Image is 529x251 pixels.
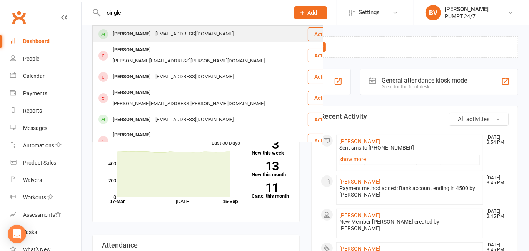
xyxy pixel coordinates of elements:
div: Product Sales [23,160,56,166]
h3: Recent Activity [321,113,509,120]
button: Actions [308,70,346,84]
button: Actions [308,91,346,105]
div: [EMAIL_ADDRESS][DOMAIN_NAME] [153,29,236,40]
a: Tasks [10,224,81,241]
a: 13New this month [252,162,290,177]
div: Waivers [23,177,42,183]
button: Add [294,6,327,19]
button: All activities [449,113,509,126]
div: Payments [23,90,47,96]
a: Calendar [10,67,81,85]
a: Dashboard [10,33,81,50]
div: Messages [23,125,47,131]
div: [PERSON_NAME] [110,130,153,141]
button: Actions [308,27,346,41]
strong: 13 [252,160,279,172]
div: Tasks [23,229,37,235]
time: [DATE] 3:45 PM [483,175,508,185]
time: [DATE] 3:45 PM [483,209,508,219]
div: [PERSON_NAME] [110,29,153,40]
div: [PERSON_NAME] [445,6,489,13]
div: Automations [23,142,54,148]
a: show more [340,154,480,165]
a: Automations [10,137,81,154]
button: Actions [308,113,346,126]
div: Great for the front desk [382,84,467,89]
a: 3New this week [252,140,290,155]
div: BV [426,5,441,20]
a: People [10,50,81,67]
a: Workouts [10,189,81,206]
div: [PERSON_NAME] [110,114,153,125]
a: Messages [10,120,81,137]
a: Product Sales [10,154,81,172]
span: All activities [458,116,490,123]
div: Reports [23,108,42,114]
div: [PERSON_NAME][EMAIL_ADDRESS][PERSON_NAME][PERSON_NAME][DOMAIN_NAME] [110,141,304,152]
div: [PERSON_NAME][EMAIL_ADDRESS][PERSON_NAME][DOMAIN_NAME] [110,56,267,67]
div: PUMPT 24/7 [445,13,489,20]
strong: 3 [252,139,279,150]
div: [PERSON_NAME] [110,87,153,98]
a: Waivers [10,172,81,189]
a: 11Canx. this month [252,183,290,199]
div: New Member [PERSON_NAME] created by [PERSON_NAME] [340,219,480,232]
h3: Attendance [102,241,290,249]
div: Open Intercom Messenger [8,225,26,243]
div: [PERSON_NAME][EMAIL_ADDRESS][PERSON_NAME][DOMAIN_NAME] [110,98,267,109]
div: Dashboard [23,38,50,44]
input: Search... [101,7,284,18]
a: Assessments [10,206,81,224]
div: [EMAIL_ADDRESS][DOMAIN_NAME] [153,114,236,125]
a: [PERSON_NAME] [340,138,381,144]
div: [PERSON_NAME] [110,71,153,83]
span: Add [308,10,317,16]
div: People [23,56,39,62]
div: Workouts [23,194,46,200]
div: [PERSON_NAME] [110,44,153,56]
span: Settings [359,4,380,21]
strong: 11 [252,182,279,194]
button: Actions [308,49,346,62]
a: Payments [10,85,81,102]
time: [DATE] 3:54 PM [483,135,508,145]
button: Actions [308,134,346,148]
div: [EMAIL_ADDRESS][DOMAIN_NAME] [153,71,236,83]
a: [PERSON_NAME] [340,212,381,218]
div: Calendar [23,73,45,79]
a: Reports [10,102,81,120]
a: [PERSON_NAME] [340,179,381,185]
div: Payment method added: Bank account ending in 4500 by [PERSON_NAME] [340,185,480,198]
span: Sent sms to [PHONE_NUMBER] [340,145,414,151]
div: General attendance kiosk mode [382,77,467,84]
div: Assessments [23,212,61,218]
a: Clubworx [9,8,28,27]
